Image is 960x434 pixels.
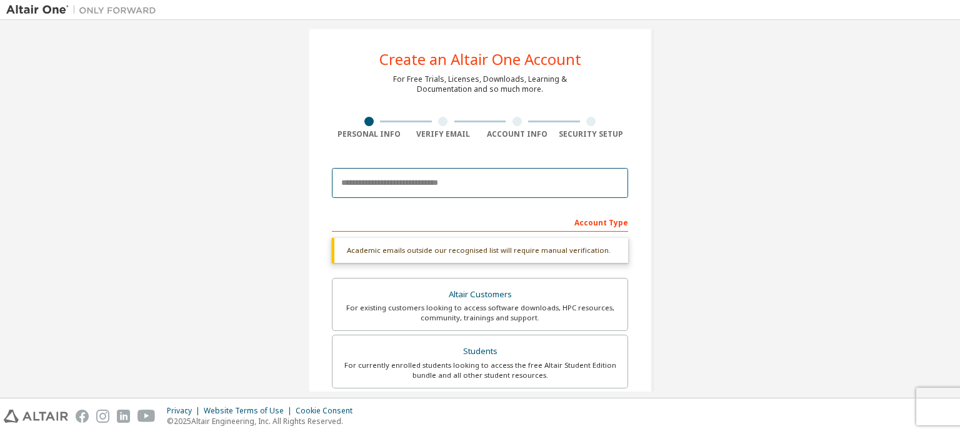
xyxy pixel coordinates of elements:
[340,286,620,303] div: Altair Customers
[96,410,109,423] img: instagram.svg
[117,410,130,423] img: linkedin.svg
[204,406,296,416] div: Website Terms of Use
[332,238,628,263] div: Academic emails outside our recognised list will require manual verification.
[480,129,554,139] div: Account Info
[340,343,620,360] div: Students
[137,410,156,423] img: youtube.svg
[379,52,581,67] div: Create an Altair One Account
[296,406,360,416] div: Cookie Consent
[393,74,567,94] div: For Free Trials, Licenses, Downloads, Learning & Documentation and so much more.
[6,4,162,16] img: Altair One
[76,410,89,423] img: facebook.svg
[4,410,68,423] img: altair_logo.svg
[340,303,620,323] div: For existing customers looking to access software downloads, HPC resources, community, trainings ...
[340,360,620,380] div: For currently enrolled students looking to access the free Altair Student Edition bundle and all ...
[167,416,360,427] p: © 2025 Altair Engineering, Inc. All Rights Reserved.
[332,129,406,139] div: Personal Info
[167,406,204,416] div: Privacy
[554,129,629,139] div: Security Setup
[406,129,481,139] div: Verify Email
[332,212,628,232] div: Account Type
